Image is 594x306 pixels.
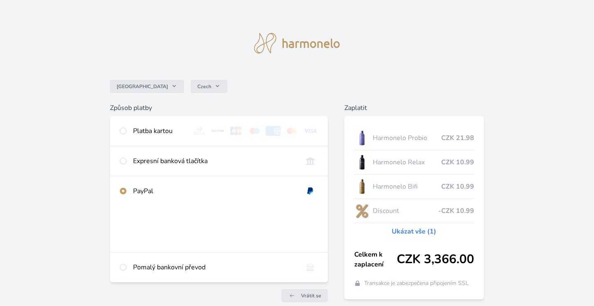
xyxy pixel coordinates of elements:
[229,126,244,136] img: jcb.svg
[133,262,296,272] div: Pomalý bankovní převod
[373,157,441,167] span: Harmonelo Relax
[354,201,370,221] img: discount-lo.png
[191,80,227,93] button: Czech
[197,83,211,90] span: Czech
[344,103,484,113] h6: Zaplatit
[303,126,318,136] img: visa.svg
[192,126,207,136] img: diners.svg
[392,227,436,236] a: Ukázat vše (1)
[303,156,318,166] img: onlineBanking_CZ.svg
[397,252,474,267] span: CZK 3,366.00
[438,206,474,216] span: -CZK 10.99
[266,126,281,136] img: amex.svg
[110,103,328,113] h6: Způsob platby
[354,176,370,197] img: CLEAN_BIFI_se_stinem_x-lo.jpg
[284,126,299,136] img: mc.svg
[303,186,318,196] img: paypal.svg
[364,279,469,287] span: Transakce je zabezpečena připojením SSL
[301,292,321,299] span: Vrátit se
[110,80,184,93] button: [GEOGRAPHIC_DATA]
[441,133,474,143] span: CZK 21.98
[441,182,474,192] span: CZK 10.99
[133,186,296,196] div: PayPal
[210,126,225,136] img: discover.svg
[373,182,441,192] span: Harmonelo Bifi
[254,33,340,54] img: logo.svg
[441,157,474,167] span: CZK 10.99
[281,289,328,302] a: Vrátit se
[354,250,397,269] span: Celkem k zaplacení
[373,206,438,216] span: Discount
[117,83,168,90] span: [GEOGRAPHIC_DATA]
[303,262,318,272] img: bankTransfer_IBAN.svg
[247,126,262,136] img: maestro.svg
[133,156,296,166] div: Expresní banková tlačítka
[133,126,185,136] div: Platba kartou
[354,128,370,148] img: CLEAN_PROBIO_se_stinem_x-lo.jpg
[354,152,370,173] img: CLEAN_RELAX_se_stinem_x-lo.jpg
[120,216,318,236] iframe: PayPal-paypal
[373,133,441,143] span: Harmonelo Probio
